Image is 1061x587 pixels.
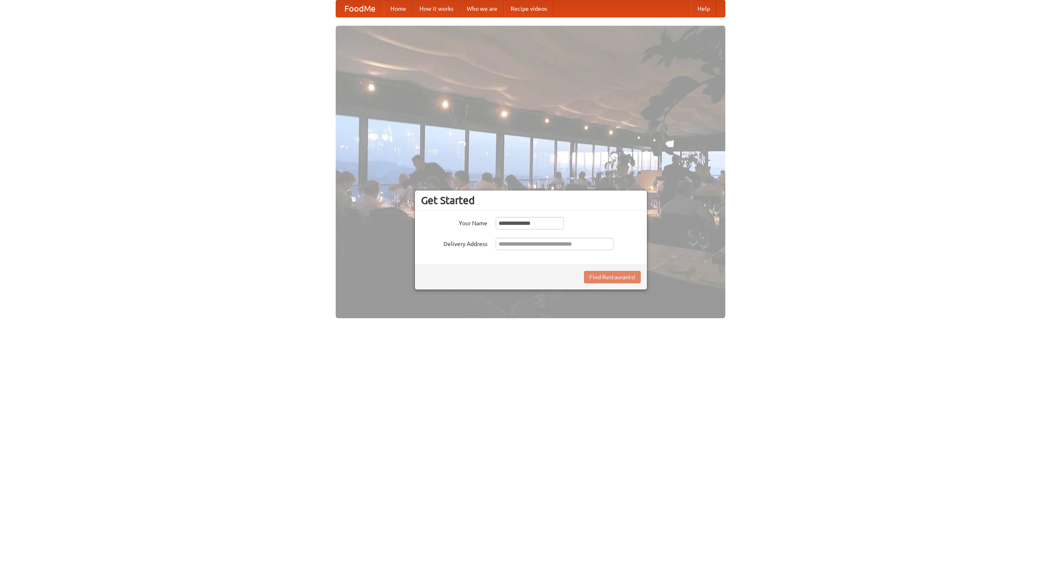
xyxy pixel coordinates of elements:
a: Help [691,0,717,17]
a: How it works [413,0,460,17]
button: Find Restaurants! [584,271,641,283]
label: Delivery Address [421,238,487,248]
a: FoodMe [336,0,384,17]
a: Recipe videos [504,0,554,17]
a: Home [384,0,413,17]
label: Your Name [421,217,487,227]
h3: Get Started [421,194,641,207]
a: Who we are [460,0,504,17]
